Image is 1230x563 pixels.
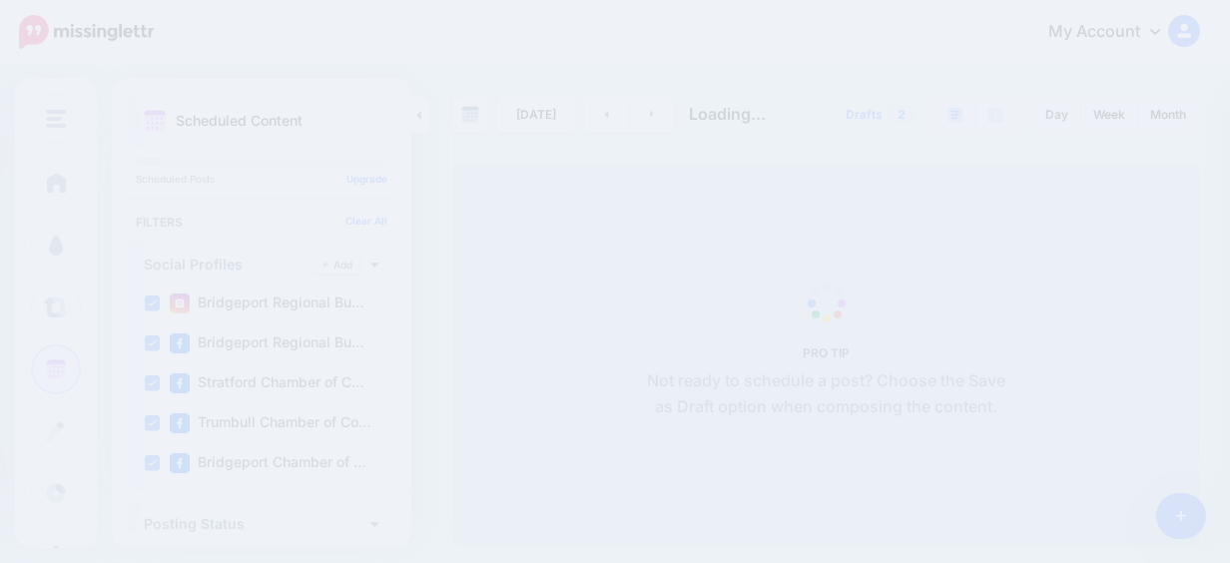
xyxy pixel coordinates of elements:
p: Scheduled Posts [136,174,387,184]
img: Missinglettr [19,15,154,49]
p: Scheduled Content [176,114,303,128]
img: paragraph-boxed.png [947,107,963,123]
label: Trumbull Chamber of Co… [170,413,371,433]
img: facebook-square.png [170,453,190,473]
span: Drafts [846,109,883,121]
h4: Filters [136,215,387,230]
p: Not ready to schedule a post? Choose the Save as Draft option when composing the content. [639,368,1013,420]
img: facebook-square.png [170,413,190,433]
img: facebook-square.png [170,333,190,353]
a: Add [314,256,360,274]
a: Day [1033,99,1080,131]
img: instagram-square.png [170,293,190,313]
img: facebook-square.png [170,373,190,393]
span: 2 [888,105,916,124]
img: calendar-grey-darker.png [461,106,479,124]
h4: Social Profiles [144,258,314,272]
label: Bridgeport Regional Bu… [170,333,364,353]
img: menu.png [46,110,66,128]
span: Loading... [689,104,766,124]
label: Bridgeport Chamber of … [170,453,366,473]
a: My Account [1028,8,1200,57]
label: Stratford Chamber of C… [170,373,364,393]
a: Drafts2 [834,97,927,133]
img: calendar.png [144,110,166,132]
h5: PRO TIP [639,345,1013,360]
a: Upgrade [346,173,387,185]
a: Week [1081,99,1137,131]
a: Clear All [345,215,387,227]
img: facebook-grey-square.png [988,108,1003,123]
label: Bridgeport Regional Bu… [170,293,364,313]
a: [DATE] [496,97,576,133]
a: Month [1138,99,1198,131]
h4: Posting Status [144,517,370,531]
